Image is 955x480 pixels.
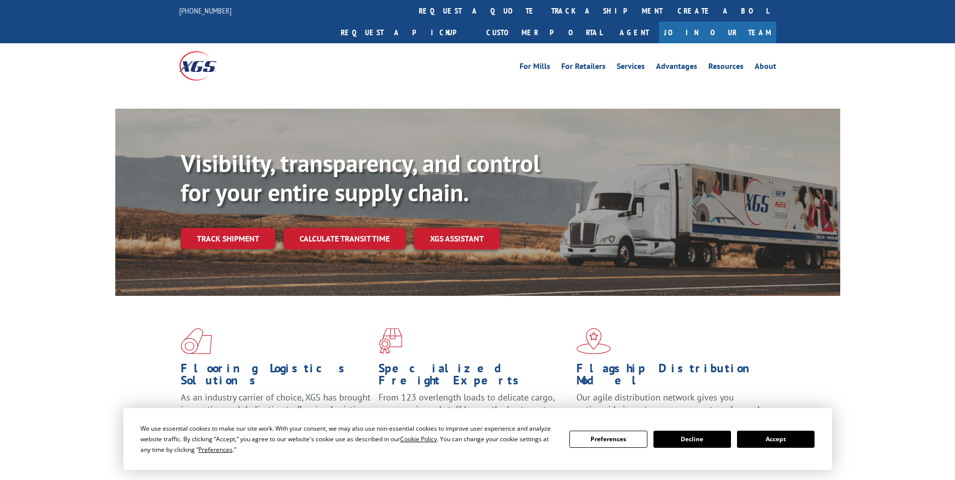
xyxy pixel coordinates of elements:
span: Our agile distribution network gives you nationwide inventory management on demand. [576,391,762,415]
a: Customer Portal [479,22,610,43]
a: Join Our Team [659,22,776,43]
a: About [755,62,776,73]
a: For Retailers [561,62,606,73]
a: XGS ASSISTANT [414,228,500,250]
span: As an industry carrier of choice, XGS has brought innovation and dedication to flooring logistics... [181,391,371,427]
button: Accept [737,431,815,448]
a: Services [617,62,645,73]
a: Request a pickup [333,22,479,43]
a: Advantages [656,62,697,73]
img: xgs-icon-focused-on-flooring-red [379,328,402,354]
a: Agent [610,22,659,43]
h1: Flagship Distribution Model [576,362,767,391]
div: We use essential cookies to make our site work. With your consent, we may also use non-essential ... [140,423,557,455]
button: Preferences [569,431,647,448]
a: [PHONE_NUMBER] [179,6,232,16]
button: Decline [653,431,731,448]
div: Cookie Consent Prompt [123,408,832,470]
a: Resources [708,62,744,73]
b: Visibility, transparency, and control for your entire supply chain. [181,147,540,208]
span: Cookie Policy [400,435,437,443]
span: Preferences [198,445,233,454]
h1: Flooring Logistics Solutions [181,362,371,391]
img: xgs-icon-total-supply-chain-intelligence-red [181,328,212,354]
h1: Specialized Freight Experts [379,362,569,391]
img: xgs-icon-flagship-distribution-model-red [576,328,611,354]
a: For Mills [520,62,550,73]
p: From 123 overlength loads to delicate cargo, our experienced staff knows the best way to move you... [379,391,569,436]
a: Track shipment [181,228,275,249]
a: Calculate transit time [283,228,406,250]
